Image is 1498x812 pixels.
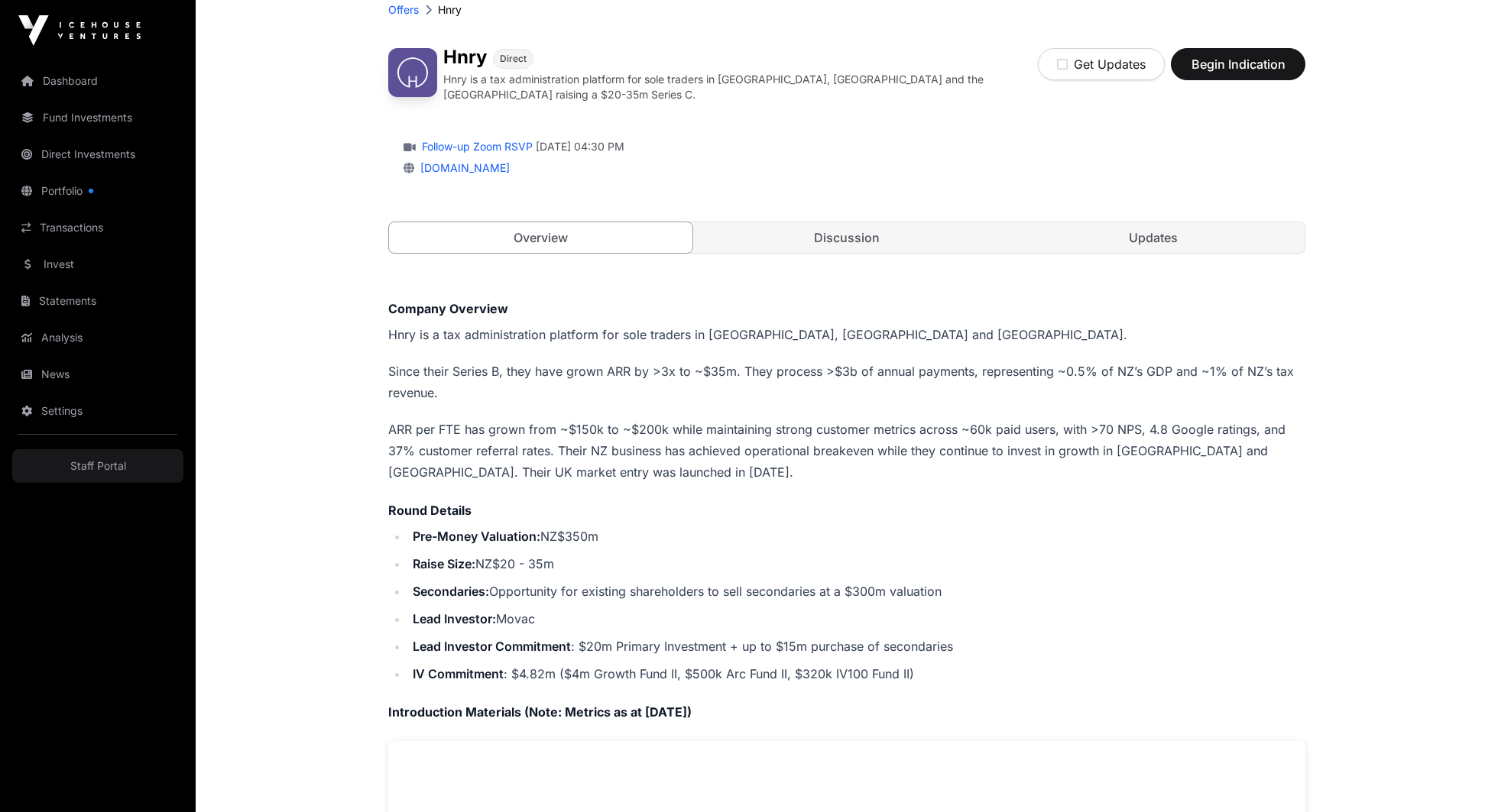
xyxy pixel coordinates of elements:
[1001,222,1305,253] a: Updates
[1171,63,1305,79] a: Begin Indication
[389,222,1305,253] nav: Tabs
[12,174,183,208] a: Portfolio
[12,137,183,171] a: Direct Investments
[12,357,183,391] a: News
[12,64,183,98] a: Dashboard
[419,139,533,154] a: Follow-up Zoom RSVP
[18,15,141,46] img: Icehouse Ventures Logo
[408,663,1305,684] li: : $4.82m ($4m Growth Fund II, $500k Arc Fund II, $320k IV100 Fund II)
[1171,48,1305,80] button: Begin Indication
[388,301,508,316] strong: Company Overview
[408,526,1305,547] li: NZ$350m
[12,321,183,354] a: Analysis
[438,2,462,18] p: Hnry
[443,72,1038,102] p: Hnry is a tax administration platform for sole traders in [GEOGRAPHIC_DATA], [GEOGRAPHIC_DATA] an...
[12,101,183,134] a: Fund Investments
[408,553,1305,574] li: NZ$20 - 35m
[413,556,475,571] strong: Raise Size:
[408,636,1305,657] li: : $20m Primary Investment + up to $15m purchase of secondaries
[388,503,472,518] strong: Round Details
[408,608,1305,629] li: Movac
[388,222,693,254] a: Overview
[12,394,183,428] a: Settings
[413,584,489,599] strong: Secondaries:
[536,139,624,154] span: [DATE] 04:30 PM
[413,639,571,654] strong: Lead Investor Commitment
[443,48,487,69] h1: Hnry
[12,211,183,244] a: Transactions
[12,247,183,281] a: Invest
[414,161,510,174] a: [DOMAIN_NAME]
[1422,739,1498,812] iframe: Chat Widget
[408,581,1305,602] li: Opportunity for existing shareholders to sell secondaries at a $300m valuation
[12,449,183,483] a: Staff Portal
[413,666,504,681] strong: IV Commitment
[695,222,999,253] a: Discussion
[388,48,437,97] img: Hnry
[1038,48,1165,80] button: Get Updates
[413,529,540,544] strong: Pre-Money Valuation:
[1190,55,1286,73] span: Begin Indication
[12,284,183,318] a: Statements
[388,2,419,18] a: Offers
[388,419,1305,483] p: ARR per FTE has grown from ~$150k to ~$200k while maintaining strong customer metrics across ~60k...
[388,361,1305,403] p: Since their Series B, they have grown ARR by >3x to ~$35m. They process >$3b of annual payments, ...
[413,611,496,626] strong: Lead Investor:
[388,324,1305,345] p: Hnry is a tax administration platform for sole traders in [GEOGRAPHIC_DATA], [GEOGRAPHIC_DATA] an...
[388,704,692,720] strong: Introduction Materials (Note: Metrics as at [DATE])
[500,53,527,65] span: Direct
